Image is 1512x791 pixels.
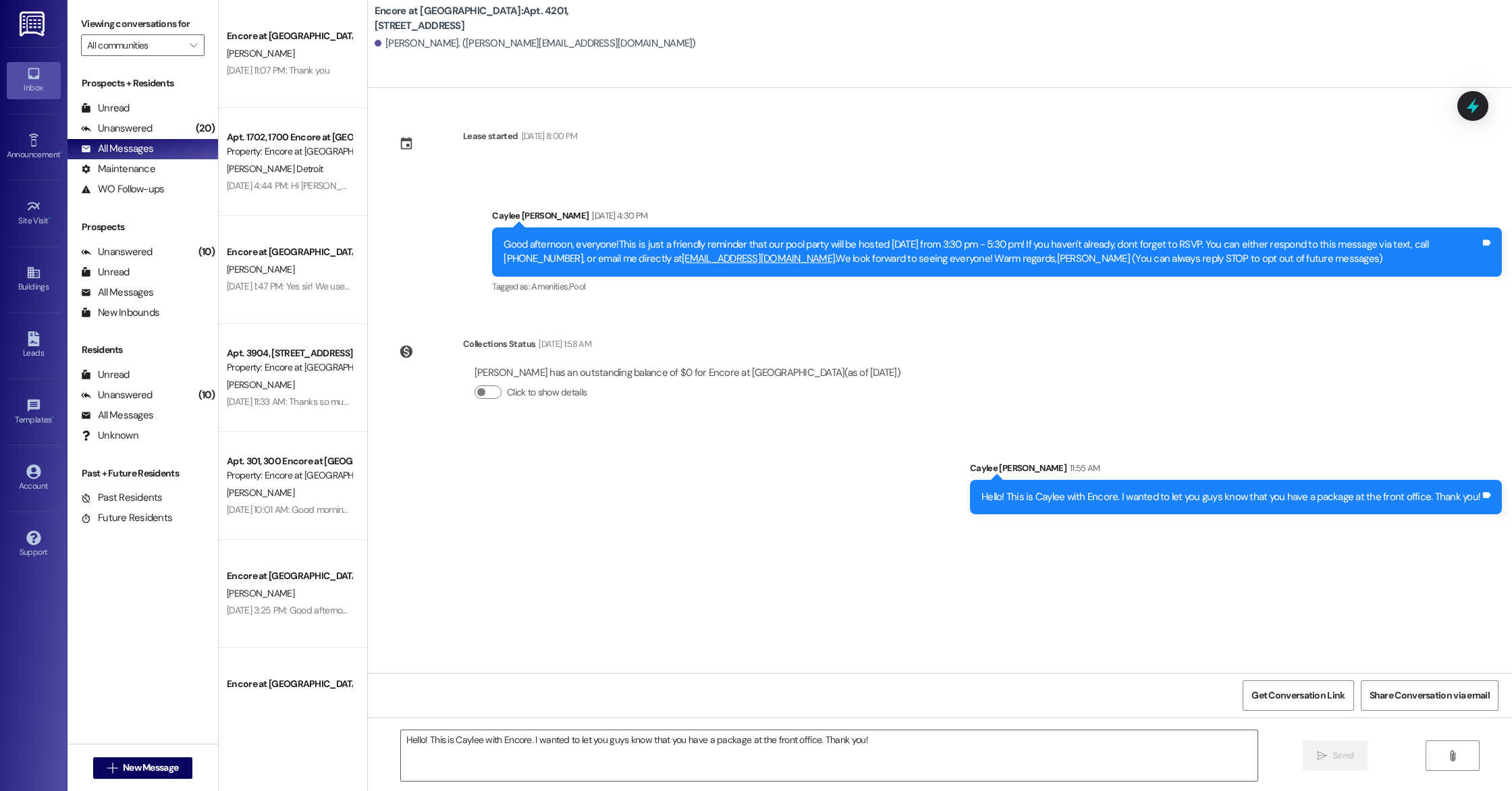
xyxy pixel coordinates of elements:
span: [PERSON_NAME] [227,379,294,391]
a: Support [7,526,61,563]
div: Unread [81,368,130,382]
div: Unknown [81,429,138,443]
span: Send [1332,748,1353,763]
div: Apt. 1702, 1700 Encore at [GEOGRAPHIC_DATA] [227,130,352,144]
span: [PERSON_NAME] Detroit [227,163,323,175]
div: [PERSON_NAME]. ([PERSON_NAME][EMAIL_ADDRESS][DOMAIN_NAME]) [375,36,696,51]
span: H. Regional [227,695,269,707]
div: Encore at [GEOGRAPHIC_DATA] [227,677,352,691]
button: Share Conversation via email [1361,680,1498,711]
div: Property: Encore at [GEOGRAPHIC_DATA] [227,144,352,159]
span: [PERSON_NAME] [227,487,294,499]
a: Templates • [7,394,61,431]
a: Buildings [7,261,61,298]
div: (10) [195,385,218,406]
div: Property: Encore at [GEOGRAPHIC_DATA] [227,360,352,375]
b: Encore at [GEOGRAPHIC_DATA]: Apt. 4201, [STREET_ADDRESS] [375,4,645,33]
div: WO Follow-ups [81,182,164,196]
div: Lease started [463,129,518,143]
div: Caylee [PERSON_NAME] [492,209,1502,227]
label: Click to show details [507,385,587,400]
div: [DATE] 4:44 PM: Hi [PERSON_NAME], I have tried to call you couldn't get through, my [PERSON_NAME]... [227,180,934,192]
div: Past + Future Residents [67,466,218,481]
div: (20) [192,118,218,139]
div: Unread [81,101,130,115]
span: Share Conversation via email [1370,688,1490,703]
span: Get Conversation Link [1251,688,1345,703]
span: • [60,148,62,157]
div: (10) [195,242,218,263]
a: Inbox [7,62,61,99]
div: [DATE] 1:47 PM: Yes sir! We use Sparklight for internet/cable and Flint Energies for electricity.... [227,280,925,292]
i:  [1317,751,1327,761]
div: [PERSON_NAME] has an outstanding balance of $0 for Encore at [GEOGRAPHIC_DATA] (as of [DATE]) [475,366,900,380]
i:  [1447,751,1457,761]
div: Good afternoon, everyone!This is just a friendly reminder that our pool party will be hosted [DAT... [504,238,1480,267]
span: [PERSON_NAME] [227,587,294,599]
div: Encore at [GEOGRAPHIC_DATA] [227,29,352,43]
i:  [190,40,197,51]
img: ResiDesk Logo [20,11,47,36]
div: Unanswered [81,245,153,259]
span: [PERSON_NAME] [227,263,294,275]
div: Maintenance [81,162,155,176]
span: Pool [569,281,585,292]
a: Account [7,460,61,497]
div: Unanswered [81,388,153,402]
span: Amenities , [531,281,569,292]
div: Apt. 301, 300 Encore at [GEOGRAPHIC_DATA] [227,454,352,468]
div: [DATE] 11:07 PM: Thank you [227,64,329,76]
div: Unread [81,265,130,279]
div: All Messages [81,408,153,422]
div: Future Residents [81,511,172,525]
div: New Inbounds [81,306,159,320]
div: Residents [67,343,218,357]
i:  [107,763,117,773]
a: [EMAIL_ADDRESS][DOMAIN_NAME] [682,252,835,265]
div: [DATE] 4:30 PM [589,209,647,223]
div: All Messages [81,285,153,300]
a: Leads [7,327,61,364]
div: [DATE] 8:00 PM [518,129,578,143]
input: All communities [87,34,183,56]
span: [PERSON_NAME] [227,47,294,59]
label: Viewing conversations for [81,13,205,34]
button: Get Conversation Link [1243,680,1353,711]
span: New Message [123,761,178,775]
div: Past Residents [81,491,163,505]
div: All Messages [81,142,153,156]
div: Apt. 3904, [STREET_ADDRESS] [227,346,352,360]
div: Tagged as: [492,277,1502,296]
div: Prospects [67,220,218,234]
span: • [52,413,54,422]
div: [DATE] 11:33 AM: Thanks so much. Appreciate your help. [227,395,441,408]
div: Hello! This is Caylee with Encore. I wanted to let you guys know that you have a package at the f... [981,490,1480,504]
button: New Message [93,757,193,779]
a: Site Visit • [7,195,61,231]
div: Caylee [PERSON_NAME] [970,461,1502,480]
div: Prospects + Residents [67,76,218,90]
button: Send [1303,740,1368,771]
div: Property: Encore at [GEOGRAPHIC_DATA] [227,468,352,483]
div: [DATE] 1:58 AM [535,337,591,351]
div: Unanswered [81,121,153,136]
div: Collections Status [463,337,535,351]
div: Encore at [GEOGRAPHIC_DATA] [227,569,352,583]
div: [DATE] 10:01 AM: Good morning!! This is Caylee. Here is the link to the Google review. [URL][DOMA... [227,503,878,516]
span: • [49,214,51,223]
div: 11:55 AM [1066,461,1100,475]
div: Encore at [GEOGRAPHIC_DATA] [227,245,352,259]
